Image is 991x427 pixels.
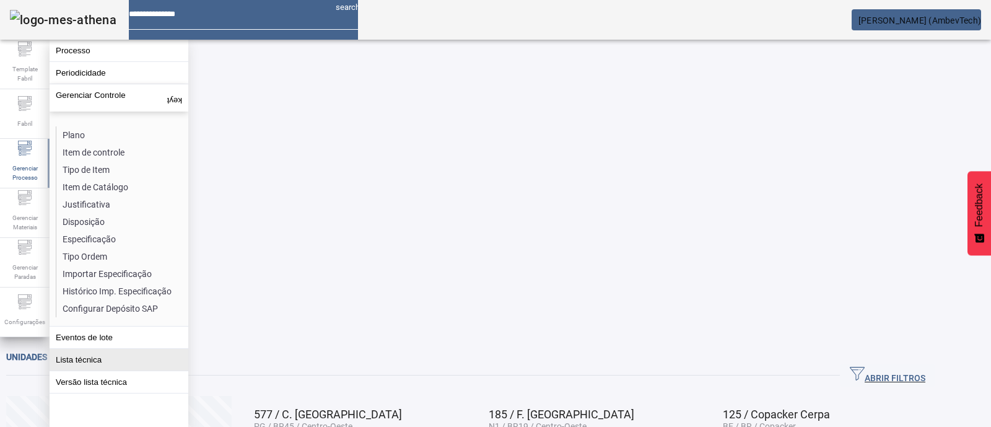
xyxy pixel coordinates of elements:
[56,196,188,213] li: Justificativa
[56,300,188,317] li: Configurar Depósito SAP
[6,352,47,362] span: Unidades
[56,178,188,196] li: Item de Catálogo
[50,371,188,393] button: Versão lista técnica
[50,84,188,112] button: Gerenciar Controle
[56,283,188,300] li: Histórico Imp. Especificação
[56,213,188,231] li: Disposição
[56,126,188,144] li: Plano
[167,90,182,105] mat-icon: keyboard_arrow_up
[56,248,188,265] li: Tipo Ordem
[967,171,991,255] button: Feedback - Mostrar pesquisa
[6,160,43,186] span: Gerenciar Processo
[974,183,985,227] span: Feedback
[56,144,188,161] li: Item de controle
[723,408,830,421] span: 125 / Copacker Cerpa
[10,10,116,30] img: logo-mes-athena
[489,408,634,421] span: 185 / F. [GEOGRAPHIC_DATA]
[840,364,935,387] button: ABRIR FILTROS
[858,15,981,25] span: [PERSON_NAME] (AmbevTech)
[14,115,36,132] span: Fabril
[56,265,188,283] li: Importar Especificação
[50,327,188,348] button: Eventos de lote
[850,366,925,385] span: ABRIR FILTROS
[50,349,188,371] button: Lista técnica
[50,40,188,61] button: Processo
[1,314,49,330] span: Configurações
[6,61,43,87] span: Template Fabril
[56,161,188,178] li: Tipo de Item
[6,209,43,236] span: Gerenciar Materiais
[6,259,43,285] span: Gerenciar Paradas
[50,62,188,84] button: Periodicidade
[56,231,188,248] li: Especificação
[254,408,402,421] span: 577 / C. [GEOGRAPHIC_DATA]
